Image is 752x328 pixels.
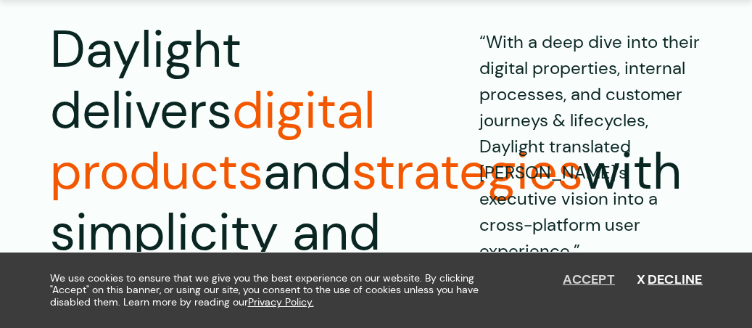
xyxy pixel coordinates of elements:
p: “With a deep dive into their digital properties, internal processes, and customer journeys & life... [479,20,703,264]
span: We use cookies to ensure that we give you the best experience on our website. By clicking "Accept... [50,272,494,308]
h1: Daylight delivers and with simplicity and scale [50,20,442,324]
button: Decline [637,272,703,288]
a: Privacy Policy. [248,296,314,308]
span: digital products [50,78,376,205]
button: Accept [563,272,615,288]
span: strategies [352,139,582,205]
